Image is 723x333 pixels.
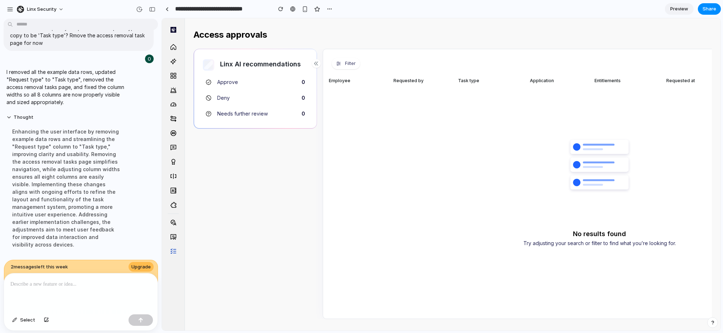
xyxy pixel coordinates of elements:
span: Employee [167,60,188,65]
button: Select [9,314,39,326]
img: image-light [301,93,575,200]
p: Can you remove the examples? Also, I can't see many of the columns. Also, can you update the 'Req... [10,17,147,47]
div: Linx AI recommendations [58,40,139,52]
span: Requested by [232,60,262,65]
span: Entitlements [433,60,459,65]
span: Select [20,316,35,324]
span: Share [703,5,716,13]
span: 0 [138,60,145,68]
p: I removed all the example data rows, updated "Request type" to "Task type", removed the access re... [6,68,126,106]
div: Try adjusting your search or filter to find what you’re looking for. [361,221,514,229]
span: Deny [55,75,138,84]
a: Preview [665,3,694,15]
button: Filter [170,39,198,51]
span: Application [368,60,392,65]
span: Linx Security [27,6,56,13]
span: Requested at [504,60,533,65]
h2: Access approvals [32,11,105,22]
div: Enhancing the user interface by removing example data rows and streamlining the "Request type" co... [6,123,126,253]
h2: No results found [411,212,464,220]
img: linx-logo [9,9,14,14]
span: 2 message s left this week [11,263,68,271]
span: 0 [138,91,145,100]
button: Share [698,3,721,15]
span: Task type [296,60,317,65]
span: Needs further review [55,91,138,100]
a: Upgrade [129,262,154,272]
span: Upgrade [131,263,151,271]
button: Linx Security [14,4,67,15]
span: Preview [670,5,688,13]
span: 0 [138,75,145,84]
span: Approve [55,60,138,68]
